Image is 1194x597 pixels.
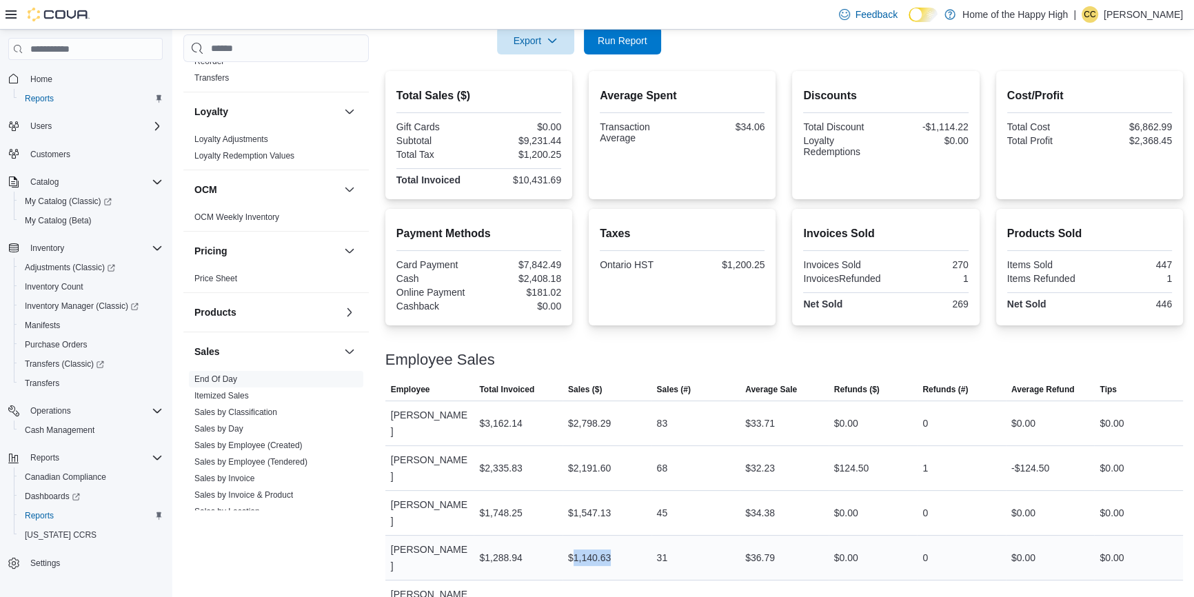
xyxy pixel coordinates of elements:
h3: Sales [194,345,220,358]
a: Manifests [19,317,65,334]
span: Transfers [25,378,59,389]
a: Loyalty Redemption Values [194,151,294,161]
div: 269 [889,298,969,310]
span: Inventory Count [19,279,163,295]
div: Invoices Sold [803,259,883,270]
a: Price Sheet [194,274,237,283]
a: End Of Day [194,374,237,384]
a: Settings [25,555,65,571]
span: Transfers (Classic) [19,356,163,372]
a: Transfers [19,375,65,392]
h2: Cost/Profit [1007,88,1172,104]
a: Sales by Location [194,507,260,516]
strong: Net Sold [803,298,842,310]
span: Loyalty Adjustments [194,134,268,145]
div: Items Sold [1007,259,1087,270]
button: Products [341,304,358,321]
div: $32.23 [745,460,775,476]
span: My Catalog (Classic) [19,193,163,210]
span: Reports [25,510,54,521]
div: $34.38 [745,505,775,521]
div: $3,162.14 [479,415,522,432]
h2: Products Sold [1007,225,1172,242]
button: Reports [14,506,168,525]
img: Cova [28,8,90,21]
span: Manifests [25,320,60,331]
span: Reports [25,93,54,104]
div: $124.50 [834,460,869,476]
button: Manifests [14,316,168,335]
div: $9,231.44 [481,135,561,146]
div: $1,140.63 [568,549,611,566]
div: $1,200.25 [685,259,765,270]
button: Home [3,68,168,88]
span: My Catalog (Beta) [25,215,92,226]
a: Transfers [194,73,229,83]
button: Export [497,27,574,54]
div: [PERSON_NAME] [385,536,474,580]
span: Run Report [598,34,647,48]
h3: Employee Sales [385,352,495,368]
span: Manifests [19,317,163,334]
span: Canadian Compliance [25,472,106,483]
a: Sales by Classification [194,407,277,417]
div: $0.00 [1100,505,1124,521]
span: Average Sale [745,384,797,395]
div: $1,200.25 [481,149,561,160]
span: Total Invoiced [479,384,534,395]
div: Cash [396,273,476,284]
div: [PERSON_NAME] [385,491,474,535]
span: Settings [30,558,60,569]
div: Total Cost [1007,121,1087,132]
a: Sales by Day [194,424,243,434]
button: OCM [341,181,358,198]
div: $2,335.83 [479,460,522,476]
span: Sales by Invoice & Product [194,489,293,500]
span: Users [30,121,52,132]
button: Inventory [3,239,168,258]
a: OCM Weekly Inventory [194,212,279,222]
a: Sales by Invoice [194,474,254,483]
button: Pricing [194,244,338,258]
span: Reports [19,507,163,524]
div: Gift Cards [396,121,476,132]
button: Reports [14,89,168,108]
span: Feedback [856,8,898,21]
div: 0 [922,505,928,521]
span: Inventory Manager (Classic) [25,301,139,312]
button: Users [25,118,57,134]
h2: Total Sales ($) [396,88,561,104]
span: Sales by Location [194,506,260,517]
a: Reports [19,90,59,107]
div: $6,862.99 [1092,121,1172,132]
p: | [1073,6,1076,23]
span: CC [1084,6,1095,23]
span: Itemized Sales [194,390,249,401]
button: [US_STATE] CCRS [14,525,168,545]
span: Refunds ($) [834,384,880,395]
div: 31 [657,549,668,566]
a: Transfers (Classic) [19,356,110,372]
a: Home [25,71,58,88]
span: [US_STATE] CCRS [25,529,97,540]
div: -$1,114.22 [889,121,969,132]
span: OCM Weekly Inventory [194,212,279,223]
button: Transfers [14,374,168,393]
a: My Catalog (Beta) [19,212,97,229]
a: Transfers (Classic) [14,354,168,374]
span: Reports [30,452,59,463]
div: 447 [1092,259,1172,270]
span: My Catalog (Beta) [19,212,163,229]
div: InvoicesRefunded [803,273,883,284]
h3: Products [194,305,236,319]
div: Total Discount [803,121,883,132]
h2: Invoices Sold [803,225,968,242]
h2: Discounts [803,88,968,104]
div: $2,408.18 [481,273,561,284]
a: Reports [19,507,59,524]
span: Transfers (Classic) [25,358,104,370]
a: Customers [25,146,76,163]
div: $34.06 [685,121,765,132]
span: Operations [30,405,71,416]
div: $0.00 [834,549,858,566]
